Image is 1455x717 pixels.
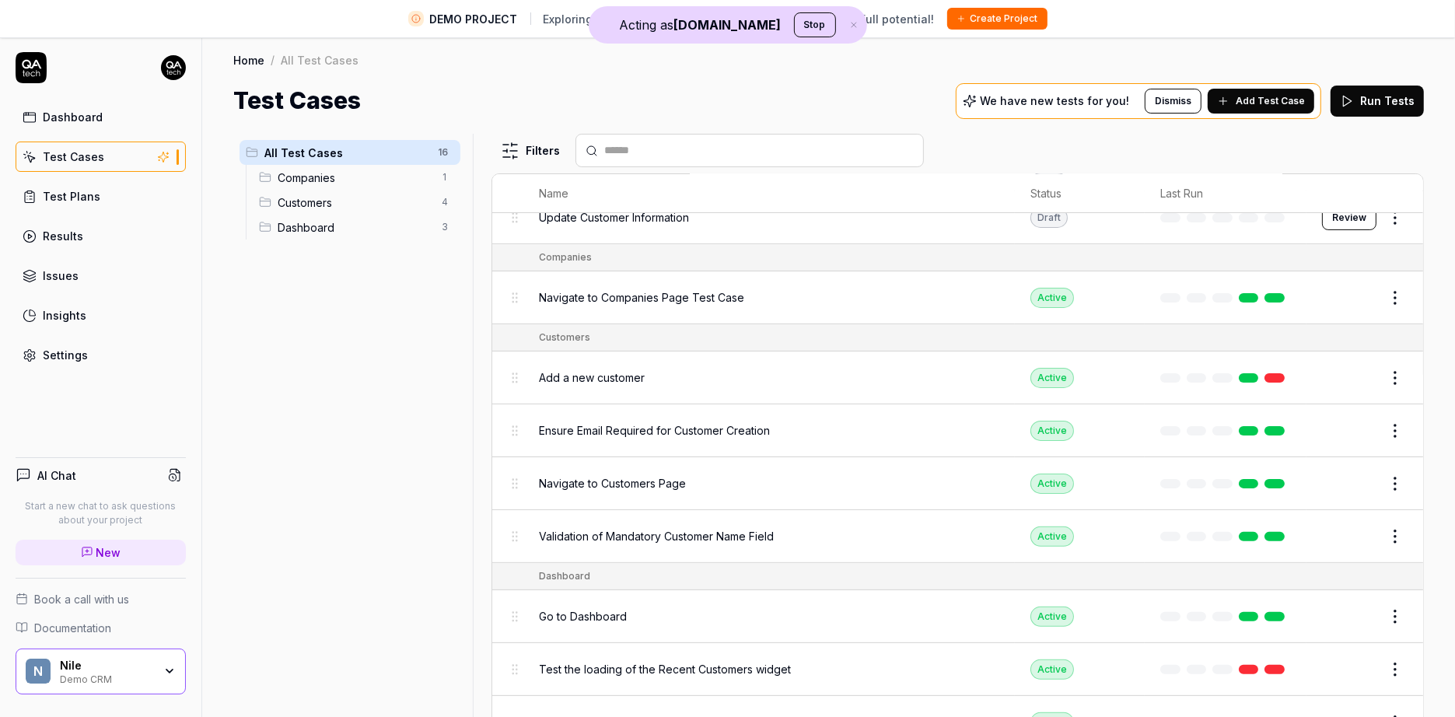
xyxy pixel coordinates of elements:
a: Documentation [16,620,186,636]
div: Test Plans [43,188,100,205]
div: All Test Cases [281,52,359,68]
div: Demo CRM [60,672,153,684]
div: Active [1030,288,1074,308]
tr: Test the loading of the Recent Customers widgetActive [492,643,1423,696]
div: Active [1030,474,1074,494]
a: Test Cases [16,142,186,172]
th: Last Run [1145,174,1306,213]
div: Nile [60,659,153,673]
span: N [26,659,51,684]
a: Insights [16,300,186,331]
span: 16 [432,143,454,162]
div: Insights [43,307,86,324]
div: Companies [539,250,592,264]
div: Active [1030,421,1074,441]
h1: Test Cases [233,83,361,118]
span: Ensure Email Required for Customer Creation [539,422,770,439]
tr: Add a new customerActive [492,352,1423,404]
tr: Validation of Mandatory Customer Name FieldActive [492,510,1423,563]
div: Active [1030,607,1074,627]
span: 1 [435,168,454,187]
a: Results [16,221,186,251]
a: New [16,540,186,565]
th: Name [523,174,1015,213]
div: Drag to reorderCompanies1 [253,165,460,190]
tr: Navigate to Companies Page Test CaseActive [492,271,1423,324]
button: Stop [794,12,836,37]
span: Book a call with us [34,591,129,607]
div: Issues [43,268,79,284]
span: Navigate to Companies Page Test Case [539,289,744,306]
span: 3 [435,218,454,236]
tr: Ensure Email Required for Customer CreationActive [492,404,1423,457]
span: 4 [435,193,454,212]
div: Active [1030,659,1074,680]
div: Drag to reorderDashboard3 [253,215,460,240]
div: Settings [43,347,88,363]
button: Create Project [947,8,1048,30]
div: Draft [1030,208,1068,228]
div: Results [43,228,83,244]
div: Active [1030,368,1074,388]
span: Add Test Case [1236,94,1305,108]
span: New [96,544,121,561]
span: DEMO PROJECT [430,11,518,27]
a: Home [233,52,264,68]
th: Status [1015,174,1145,213]
div: Dashboard [539,569,590,583]
div: Test Cases [43,149,104,165]
p: We have new tests for you! [980,96,1129,107]
p: Start a new chat to ask questions about your project [16,499,186,527]
span: Go to Dashboard [539,608,627,624]
span: All Test Cases [264,145,428,161]
button: NNileDemo CRM [16,649,186,695]
span: Companies [278,170,432,186]
span: Documentation [34,620,111,636]
tr: Update Customer InformationDraftReview [492,191,1423,244]
a: Dashboard [16,102,186,132]
h4: AI Chat [37,467,76,484]
a: Book a call with us [16,591,186,607]
a: Settings [16,340,186,370]
button: Dismiss [1145,89,1201,114]
button: Review [1322,205,1376,230]
button: Run Tests [1331,86,1424,117]
a: Issues [16,261,186,291]
span: Navigate to Customers Page [539,475,686,491]
img: 7ccf6c19-61ad-4a6c-8811-018b02a1b829.jpg [161,55,186,80]
span: Exploring our features? Create your own project to unlock full potential! [544,11,935,27]
a: Test Plans [16,181,186,212]
div: Active [1030,526,1074,547]
div: / [271,52,275,68]
span: Update Customer Information [539,209,689,226]
span: Customers [278,194,432,211]
span: Add a new customer [539,369,645,386]
div: Customers [539,331,590,345]
div: Drag to reorderCustomers4 [253,190,460,215]
button: Add Test Case [1208,89,1314,114]
button: Filters [491,135,569,166]
span: Dashboard [278,219,432,236]
span: Test the loading of the Recent Customers widget [539,661,791,677]
tr: Go to DashboardActive [492,590,1423,643]
span: Validation of Mandatory Customer Name Field [539,528,774,544]
tr: Navigate to Customers PageActive [492,457,1423,510]
div: Dashboard [43,109,103,125]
